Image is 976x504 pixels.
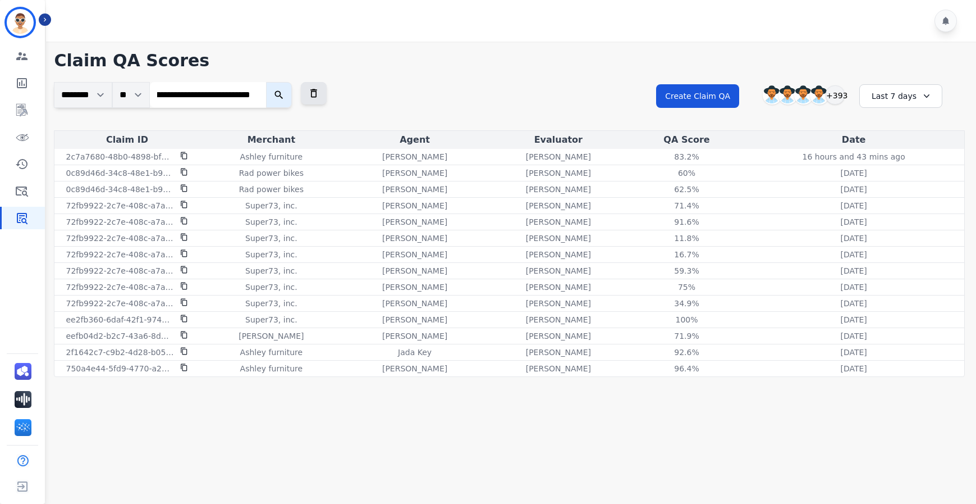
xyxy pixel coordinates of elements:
[840,216,867,228] p: [DATE]
[240,363,303,374] p: Ashley furniture
[245,233,297,244] p: Super73, inc.
[840,249,867,260] p: [DATE]
[840,265,867,276] p: [DATE]
[526,249,591,260] p: [PERSON_NAME]
[840,363,867,374] p: [DATE]
[526,151,591,162] p: [PERSON_NAME]
[656,84,739,108] button: Create Claim QA
[239,184,304,195] p: Rad power bikes
[803,151,905,162] p: 16 hours and 43 mins ago
[526,216,591,228] p: [PERSON_NAME]
[526,330,591,342] p: [PERSON_NAME]
[382,298,447,309] p: [PERSON_NAME]
[240,347,303,358] p: Ashley furniture
[382,200,447,211] p: [PERSON_NAME]
[66,347,173,358] p: 2f1642c7-c9b2-4d28-b05d-b06a8d5ceb21
[840,200,867,211] p: [DATE]
[859,84,942,108] div: Last 7 days
[66,249,173,260] p: 72fb9922-2c7e-408c-a7af-65fa3901b6bc
[382,314,447,325] p: [PERSON_NAME]
[526,347,591,358] p: [PERSON_NAME]
[662,363,712,374] div: 96.4%
[245,200,297,211] p: Super73, inc.
[382,216,447,228] p: [PERSON_NAME]
[662,314,712,325] div: 100%
[66,167,173,179] p: 0c89d46d-34c8-48e1-b9ee-6a852c75f44d
[840,298,867,309] p: [DATE]
[57,133,197,147] div: Claim ID
[382,151,447,162] p: [PERSON_NAME]
[840,233,867,244] p: [DATE]
[526,167,591,179] p: [PERSON_NAME]
[66,216,173,228] p: 72fb9922-2c7e-408c-a7af-65fa3901b6bc
[526,281,591,293] p: [PERSON_NAME]
[382,184,447,195] p: [PERSON_NAME]
[662,281,712,293] div: 75%
[662,233,712,244] div: 11.8%
[382,265,447,276] p: [PERSON_NAME]
[382,363,447,374] p: [PERSON_NAME]
[662,184,712,195] div: 62.5%
[245,249,297,260] p: Super73, inc.
[382,233,447,244] p: [PERSON_NAME]
[526,314,591,325] p: [PERSON_NAME]
[382,281,447,293] p: [PERSON_NAME]
[633,133,741,147] div: QA Score
[239,330,304,342] p: [PERSON_NAME]
[840,314,867,325] p: [DATE]
[662,347,712,358] div: 92.6%
[662,249,712,260] div: 16.7%
[66,314,173,325] p: ee2fb360-6daf-42f1-9743-18a2212c7a2d
[662,167,712,179] div: 60%
[66,330,173,342] p: eefb04d2-b2c7-43a6-8d0d-eb1243fd3bee
[245,298,297,309] p: Super73, inc.
[7,9,34,36] img: Bordered avatar
[382,167,447,179] p: [PERSON_NAME]
[826,85,845,105] div: +393
[245,314,297,325] p: Super73, inc.
[662,330,712,342] div: 71.9%
[840,281,867,293] p: [DATE]
[398,347,432,358] p: Jada Key
[66,151,173,162] p: 2c7a7680-48b0-4898-bf2d-6a31e957dc89
[66,184,173,195] p: 0c89d46d-34c8-48e1-b9ee-6a852c75f44d
[526,200,591,211] p: [PERSON_NAME]
[662,200,712,211] div: 71.4%
[526,363,591,374] p: [PERSON_NAME]
[526,233,591,244] p: [PERSON_NAME]
[54,51,965,71] h1: Claim QA Scores
[662,298,712,309] div: 34.9%
[245,216,297,228] p: Super73, inc.
[745,133,962,147] div: Date
[526,298,591,309] p: [PERSON_NAME]
[66,265,173,276] p: 72fb9922-2c7e-408c-a7af-65fa3901b6bc
[66,298,173,309] p: 72fb9922-2c7e-408c-a7af-65fa3901b6bc
[840,184,867,195] p: [DATE]
[840,347,867,358] p: [DATE]
[66,233,173,244] p: 72fb9922-2c7e-408c-a7af-65fa3901b6bc
[345,133,484,147] div: Agent
[201,133,341,147] div: Merchant
[840,167,867,179] p: [DATE]
[245,265,297,276] p: Super73, inc.
[526,265,591,276] p: [PERSON_NAME]
[239,167,304,179] p: Rad power bikes
[840,330,867,342] p: [DATE]
[245,281,297,293] p: Super73, inc.
[240,151,303,162] p: Ashley furniture
[662,151,712,162] div: 83.2%
[66,281,173,293] p: 72fb9922-2c7e-408c-a7af-65fa3901b6bc
[662,265,712,276] div: 59.3%
[526,184,591,195] p: [PERSON_NAME]
[66,363,173,374] p: 750a4e44-5fd9-4770-a27a-b850f3502c72
[66,200,173,211] p: 72fb9922-2c7e-408c-a7af-65fa3901b6bc
[489,133,628,147] div: Evaluator
[382,249,447,260] p: [PERSON_NAME]
[382,330,447,342] p: [PERSON_NAME]
[662,216,712,228] div: 91.6%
